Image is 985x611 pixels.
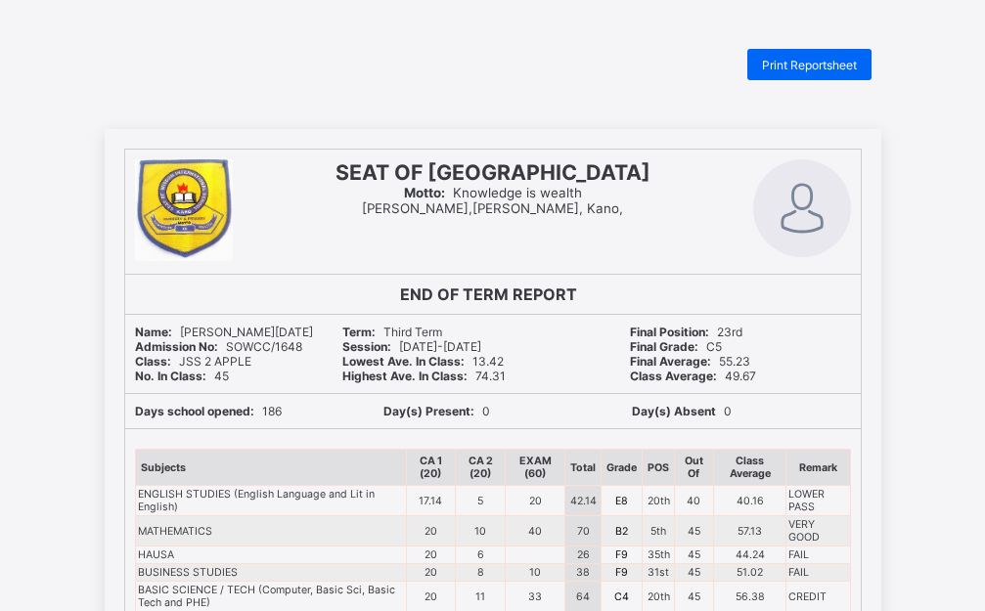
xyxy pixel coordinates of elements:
td: 17.14 [406,486,455,516]
th: Grade [602,450,643,486]
td: 20th [643,486,675,516]
span: [PERSON_NAME][DATE] [135,325,313,339]
b: No. In Class: [135,369,206,383]
td: 40 [675,486,714,516]
span: 45 [135,369,229,383]
th: EXAM (60) [506,450,565,486]
td: 8 [455,564,506,582]
span: 0 [632,404,732,418]
td: F9 [602,564,643,582]
td: MATHEMATICS [135,516,406,546]
td: 45 [675,564,714,582]
td: 6 [455,546,506,564]
b: Class Average: [630,369,717,383]
b: Motto: [404,185,445,200]
td: 26 [565,546,602,564]
td: 40 [506,516,565,546]
b: Lowest Ave. In Class: [342,354,465,369]
th: POS [643,450,675,486]
td: 20 [406,564,455,582]
b: Name: [135,325,172,339]
td: 45 [675,546,714,564]
span: JSS 2 APPLE [135,354,251,369]
span: SEAT OF [GEOGRAPHIC_DATA] [336,159,650,185]
td: 51.02 [713,564,785,582]
th: Total [565,450,602,486]
b: Final Average: [630,354,711,369]
th: Subjects [135,450,406,486]
td: 5th [643,516,675,546]
b: Admission No: [135,339,218,354]
b: Day(s) Absent [632,404,716,418]
span: 49.67 [630,369,756,383]
td: 20 [506,486,565,516]
span: Knowledge is wealth [404,185,582,200]
td: LOWER PASS [786,486,850,516]
span: 23rd [630,325,742,339]
td: 70 [565,516,602,546]
td: VERY GOOD [786,516,850,546]
span: Print Reportsheet [762,58,857,72]
th: CA 2 (20) [455,450,506,486]
span: C5 [630,339,722,354]
td: ENGLISH STUDIES (English Language and Lit in English) [135,486,406,516]
b: Day(s) Present: [383,404,474,418]
b: Session: [342,339,391,354]
span: 13.42 [342,354,504,369]
td: HAUSA [135,546,406,564]
td: 45 [675,516,714,546]
th: CA 1 (20) [406,450,455,486]
td: 42.14 [565,486,602,516]
b: END OF TERM REPORT [400,284,577,304]
th: Out Of [675,450,714,486]
td: FAIL [786,546,850,564]
td: 10 [455,516,506,546]
td: 40.16 [713,486,785,516]
span: 55.23 [630,354,750,369]
td: 31st [643,564,675,582]
td: 20 [406,546,455,564]
td: F9 [602,546,643,564]
td: 5 [455,486,506,516]
span: 74.31 [342,369,506,383]
td: 57.13 [713,516,785,546]
td: BUSINESS STUDIES [135,564,406,582]
td: 20 [406,516,455,546]
span: [PERSON_NAME],[PERSON_NAME], Kano, [362,200,623,216]
b: Class: [135,354,171,369]
b: Days school opened: [135,404,254,418]
span: 0 [383,404,490,418]
b: Final Position: [630,325,709,339]
th: Class Average [713,450,785,486]
td: 10 [506,564,565,582]
td: B2 [602,516,643,546]
td: 38 [565,564,602,582]
span: Third Term [342,325,442,339]
b: Term: [342,325,376,339]
td: 44.24 [713,546,785,564]
span: [DATE]-[DATE] [342,339,481,354]
td: FAIL [786,564,850,582]
span: 186 [135,404,282,418]
b: Highest Ave. In Class: [342,369,468,383]
b: Final Grade: [630,339,698,354]
td: E8 [602,486,643,516]
th: Remark [786,450,850,486]
td: 35th [643,546,675,564]
span: SOWCC/1648 [135,339,302,354]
